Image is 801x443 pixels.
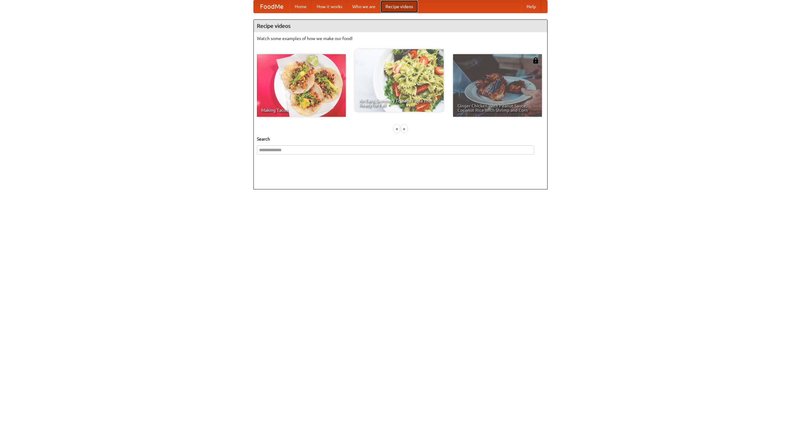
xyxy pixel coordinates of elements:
a: How it works [312,0,347,13]
a: Help [522,0,541,13]
a: Recipe videos [380,0,418,13]
div: » [401,125,407,133]
a: Who we are [347,0,380,13]
a: FoodMe [254,0,290,13]
p: Watch some examples of how we make our food! [257,35,544,42]
div: « [394,125,400,133]
span: Making Tacos [261,108,341,112]
a: Home [290,0,312,13]
h5: Search [257,136,544,142]
a: Making Tacos [257,54,346,117]
h4: Recipe videos [254,20,547,32]
a: An Easy, Summery Tomato Pasta That's Ready for Fall [355,49,444,112]
span: An Easy, Summery Tomato Pasta That's Ready for Fall [359,99,439,107]
img: 483408.png [533,57,539,64]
